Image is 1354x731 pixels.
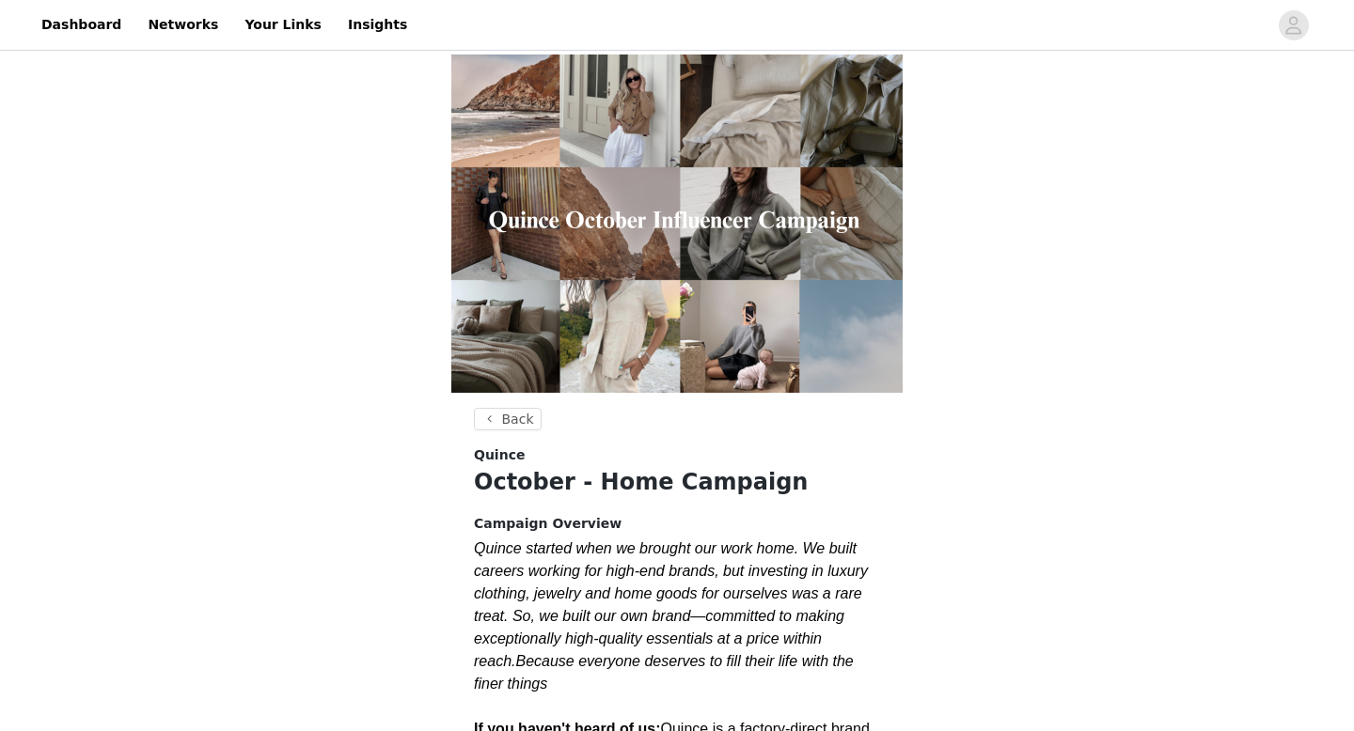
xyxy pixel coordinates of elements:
a: Your Links [233,4,333,46]
button: Back [474,408,542,430]
img: campaign image [451,54,903,393]
a: Insights [337,4,418,46]
a: Dashboard [30,4,133,46]
em: Quince started when we brought our work home. We built careers working for high-end brands, but i... [474,540,868,669]
h4: Campaign Overview [474,514,880,534]
em: Because everyone deserves to fill their life with the finer things [474,653,854,692]
span: Quince [474,445,525,465]
h1: October - Home Campaign [474,465,880,499]
a: Networks [136,4,229,46]
div: avatar [1284,10,1302,40]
